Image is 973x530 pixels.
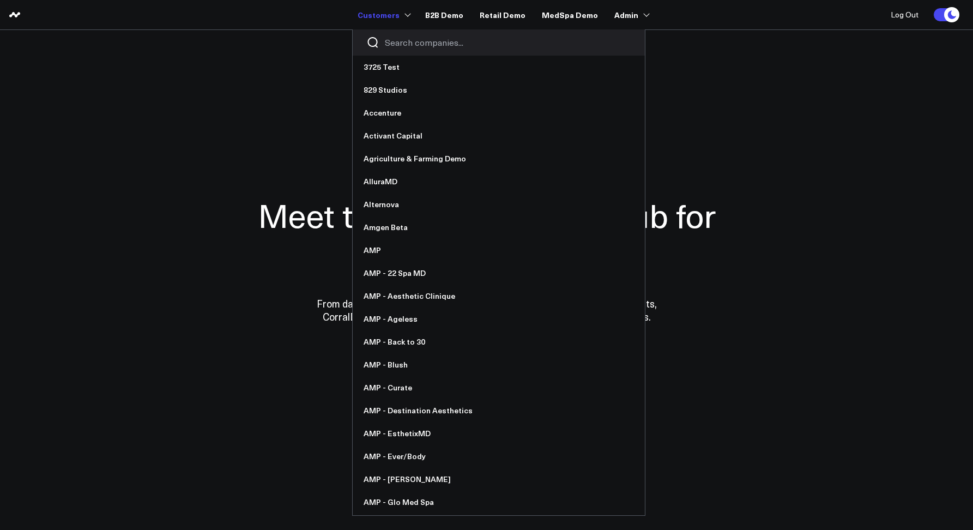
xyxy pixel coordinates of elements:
a: AMP - Ever/Body [353,445,645,468]
a: Customers [358,5,409,25]
a: AMP - Blush [353,353,645,376]
a: AMP - EsthetixMD [353,422,645,445]
a: B2B Demo [425,5,463,25]
a: Accenture [353,101,645,124]
button: Search companies button [366,36,379,49]
a: AMP - Ageless [353,308,645,330]
a: AlluraMD [353,170,645,193]
a: Activant Capital [353,124,645,147]
a: AMP - Back to 30 [353,330,645,353]
a: Amgen Beta [353,216,645,239]
a: Alternova [353,193,645,216]
a: Admin [614,5,648,25]
a: AMP - [PERSON_NAME] [353,468,645,491]
h1: Meet the all-in-one data hub for ambitious teams [220,195,754,275]
a: AMP - Destination Aesthetics [353,399,645,422]
a: AMP - Glo Med Spa [353,491,645,514]
a: AMP - Aesthetic Clinique [353,285,645,308]
a: AMP - 22 Spa MD [353,262,645,285]
a: MedSpa Demo [542,5,598,25]
a: 829 Studios [353,79,645,101]
a: 3725 Test [353,56,645,79]
a: Retail Demo [480,5,525,25]
p: From data cleansing and integration to personalized dashboards and insights, CorralData automates... [293,297,680,323]
a: AMP [353,239,645,262]
input: Search companies input [385,37,631,49]
a: AMP - Curate [353,376,645,399]
a: Agriculture & Farming Demo [353,147,645,170]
